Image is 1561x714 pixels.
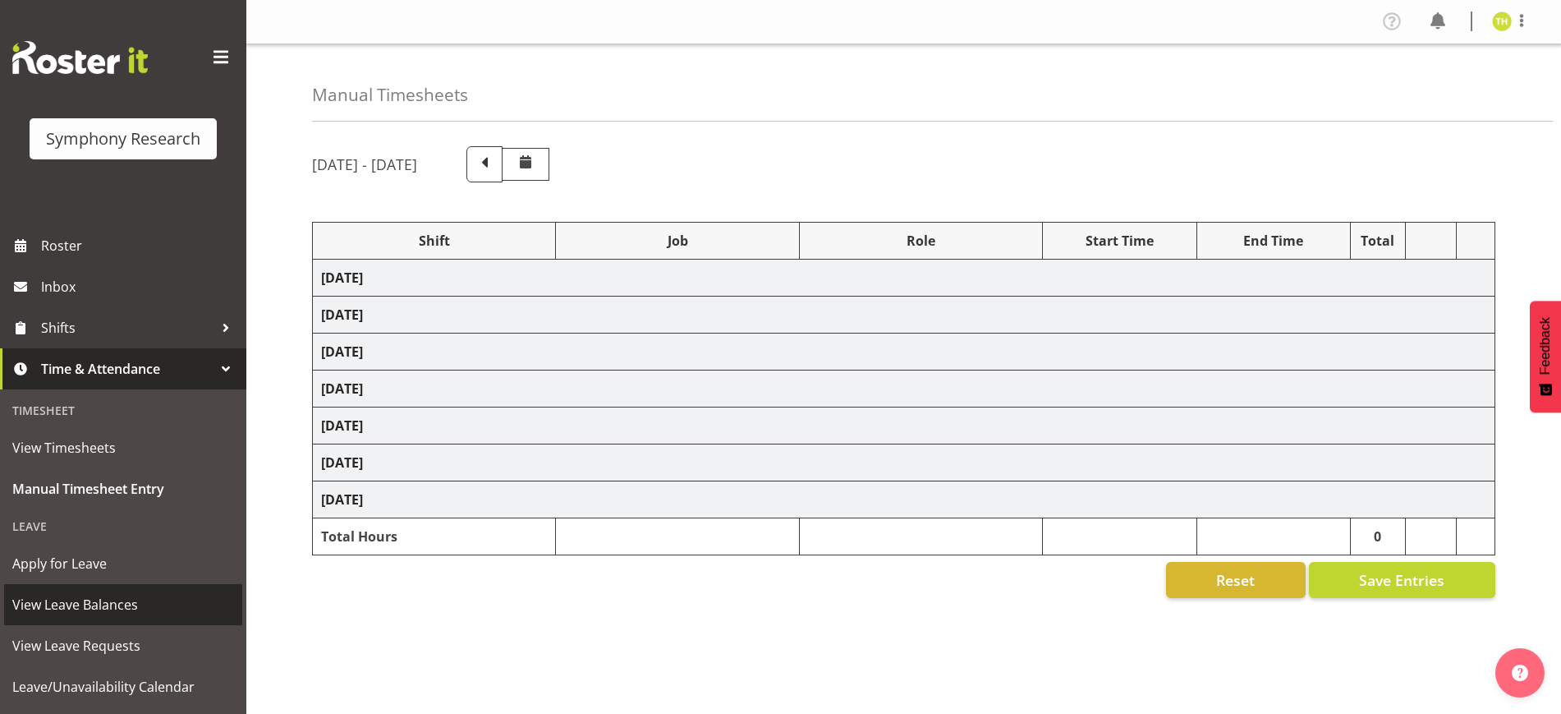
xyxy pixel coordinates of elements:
div: Shift [321,231,547,251]
span: Time & Attendance [41,357,213,381]
td: [DATE] [313,481,1495,518]
span: Save Entries [1359,569,1444,591]
img: tristan-healley11868.jpg [1492,12,1512,31]
span: View Timesheets [12,435,234,460]
a: Manual Timesheet Entry [4,468,242,509]
td: [DATE] [313,297,1495,334]
div: Role [808,231,1034,251]
button: Save Entries [1309,562,1495,598]
span: Feedback [1538,317,1553,375]
td: [DATE] [313,445,1495,481]
h4: Manual Timesheets [312,85,468,104]
a: Apply for Leave [4,543,242,584]
td: 0 [1350,518,1405,555]
span: Roster [41,233,238,258]
td: [DATE] [313,371,1495,408]
div: Leave [4,509,242,543]
h5: [DATE] - [DATE] [312,155,417,173]
span: Leave/Unavailability Calendar [12,675,234,699]
td: Total Hours [313,518,556,555]
span: Manual Timesheet Entry [12,477,234,501]
a: View Leave Requests [4,625,242,666]
a: View Leave Balances [4,584,242,625]
button: Feedback - Show survey [1530,301,1561,412]
div: Timesheet [4,394,242,427]
div: Symphony Research [46,127,200,151]
img: help-xxl-2.png [1512,665,1528,681]
span: Shifts [41,316,213,340]
button: Reset [1166,562,1306,598]
td: [DATE] [313,408,1495,445]
div: Start Time [1051,231,1187,251]
div: Total [1359,231,1397,251]
td: [DATE] [313,260,1495,297]
td: [DATE] [313,334,1495,371]
span: View Leave Balances [12,592,234,617]
span: Reset [1216,569,1255,591]
span: Inbox [41,274,238,299]
a: Leave/Unavailability Calendar [4,666,242,707]
div: End Time [1205,231,1342,251]
span: Apply for Leave [12,551,234,576]
span: View Leave Requests [12,633,234,658]
a: View Timesheets [4,427,242,468]
img: Rosterit website logo [12,41,148,74]
div: Job [564,231,790,251]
